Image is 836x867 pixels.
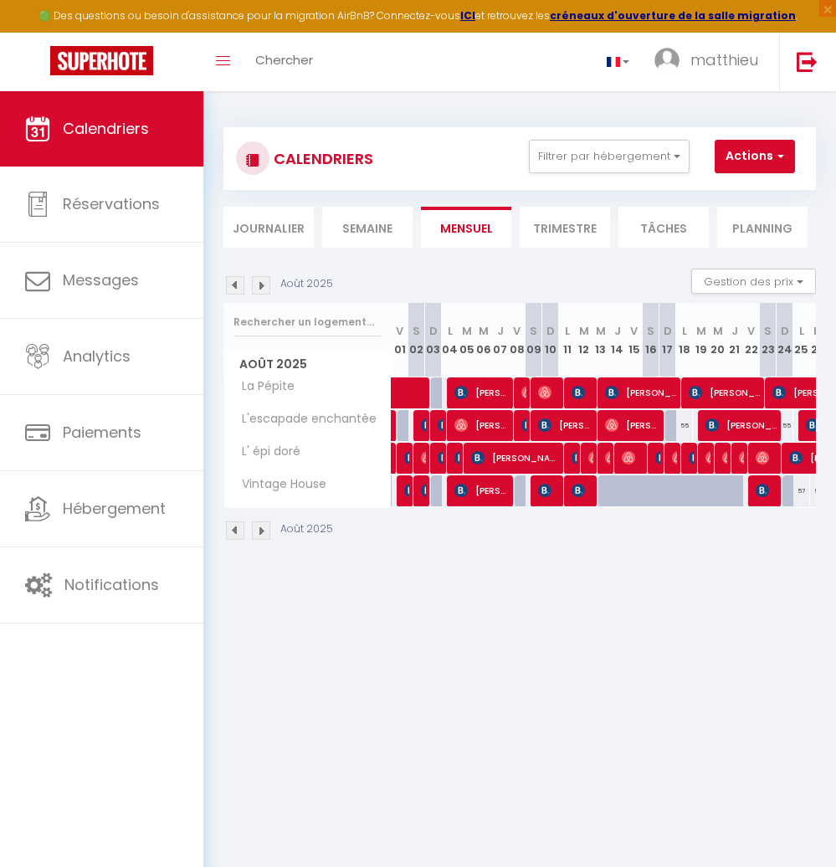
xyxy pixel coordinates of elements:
[520,207,610,248] li: Trimestre
[609,303,626,377] th: 14
[810,303,827,377] th: 26
[689,442,695,474] span: [PERSON_NAME]
[224,352,391,377] span: Août 2025
[64,574,159,595] span: Notifications
[630,323,638,339] abbr: V
[659,303,676,377] th: 17
[509,303,526,377] th: 08
[672,442,678,474] span: [PERSON_NAME]
[664,323,672,339] abbr: D
[731,323,738,339] abbr: J
[425,303,442,377] th: 03
[538,377,561,408] span: [PERSON_NAME]
[542,303,559,377] th: 10
[442,303,459,377] th: 04
[63,269,139,290] span: Messages
[693,303,710,377] th: 19
[655,442,661,474] span: [PERSON_NAME]
[626,303,643,377] th: 15
[618,207,709,248] li: Tâches
[715,140,795,173] button: Actions
[713,323,723,339] abbr: M
[696,323,706,339] abbr: M
[710,303,726,377] th: 20
[576,303,592,377] th: 12
[760,303,777,377] th: 23
[385,443,393,475] a: [PERSON_NAME]
[717,207,808,248] li: Planning
[322,207,413,248] li: Semaine
[223,207,314,248] li: Journalier
[691,269,816,294] button: Gestion des prix
[280,276,333,292] p: Août 2025
[572,377,594,408] span: [PERSON_NAME]
[227,377,299,396] span: La Pépite
[63,498,166,519] span: Hébergement
[497,323,504,339] abbr: J
[63,422,141,443] span: Paiements
[793,303,810,377] th: 25
[459,303,475,377] th: 05
[676,303,693,377] th: 18
[799,323,804,339] abbr: L
[526,303,542,377] th: 09
[793,475,810,506] div: 57
[777,410,793,441] div: 55
[743,303,760,377] th: 22
[690,49,758,70] span: matthieu
[642,33,779,91] a: ... matthieu
[421,409,427,441] span: [PERSON_NAME]
[233,307,382,337] input: Rechercher un logement...
[813,323,823,339] abbr: M
[550,8,796,23] a: créneaux d'ouverture de la salle migration
[13,7,64,57] button: Ouvrir le widget de chat LiveChat
[227,475,331,494] span: Vintage House
[579,323,589,339] abbr: M
[538,475,561,506] span: [PERSON_NAME]
[647,323,654,339] abbr: S
[421,442,427,474] span: [PERSON_NAME]
[454,409,510,441] span: [PERSON_NAME]
[596,323,606,339] abbr: M
[739,442,745,474] span: [PERSON_NAME]
[797,51,818,72] img: logout
[592,303,609,377] th: 13
[454,442,460,474] span: [PERSON_NAME]
[227,443,305,461] span: L' épi doré
[479,323,489,339] abbr: M
[605,409,661,441] span: [PERSON_NAME]
[529,140,690,173] button: Filtrer par hébergement
[614,323,621,339] abbr: J
[781,323,789,339] abbr: D
[404,475,410,506] span: [PERSON_NAME]
[396,323,403,339] abbr: V
[521,377,527,408] span: Paul Fruit
[454,475,510,506] span: [PERSON_NAME]
[460,8,475,23] a: ICI
[421,475,427,506] span: [PERSON_NAME]
[605,377,678,408] span: [PERSON_NAME]
[643,303,659,377] th: 16
[392,303,408,377] th: 01
[413,323,420,339] abbr: S
[404,442,410,474] span: [PERSON_NAME]
[269,140,373,177] h3: CALENDRIERS
[227,410,381,428] span: L'escapade enchantée
[462,323,472,339] abbr: M
[255,51,313,69] span: Chercher
[705,442,711,474] span: [PERSON_NAME]
[438,409,444,441] span: [PERSON_NAME]
[408,303,425,377] th: 02
[454,377,510,408] span: [PERSON_NAME]
[756,442,778,474] span: [PERSON_NAME]
[538,409,594,441] span: [PERSON_NAME]
[50,46,153,75] img: Super Booking
[682,323,687,339] abbr: L
[471,442,561,474] span: [PERSON_NAME]
[777,303,793,377] th: 24
[722,442,728,474] span: [PERSON_NAME]
[280,521,333,537] p: Août 2025
[492,303,509,377] th: 07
